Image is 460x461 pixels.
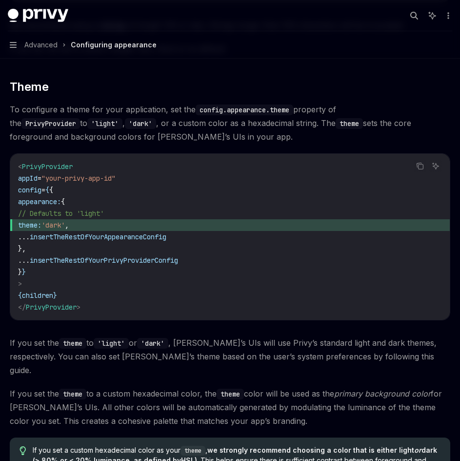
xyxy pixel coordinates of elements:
code: PrivyProvider [21,118,80,129]
span: ... [18,256,30,265]
span: children [22,291,53,300]
em: or [414,446,421,454]
span: < [18,162,22,171]
button: Ask AI [429,160,442,172]
span: If you set the to a custom hexadecimal color, the color will be used as the for [PERSON_NAME]’s U... [10,387,450,428]
span: insertTheRestOfYourPrivyProviderConfig [30,256,178,265]
span: ... [18,232,30,241]
code: 'dark' [137,338,168,349]
span: "your-privy-app-id" [41,174,116,183]
span: } [53,291,57,300]
span: To configure a theme for your application, set the property of the to , , or a custom color as a ... [10,103,450,144]
span: > [77,303,80,312]
span: 'dark' [41,221,65,230]
span: Theme [10,79,48,95]
span: } [22,268,26,276]
span: </ [18,303,26,312]
span: PrivyProvider [22,162,73,171]
code: theme [336,118,363,129]
span: config [18,186,41,194]
span: } [18,268,22,276]
span: { [49,186,53,194]
code: theme [59,389,86,399]
svg: Tip [20,446,26,455]
span: theme: [18,221,41,230]
code: theme [59,338,86,349]
span: appearance: [18,197,61,206]
span: }, [18,244,26,253]
div: Configuring appearance [71,39,157,51]
span: { [18,291,22,300]
span: If you set the to or , [PERSON_NAME]’s UIs will use Privy’s standard light and dark themes, respe... [10,336,450,377]
span: , [65,221,69,230]
span: { [45,186,49,194]
span: = [41,186,45,194]
code: 'light' [87,118,122,129]
code: theme [217,389,244,399]
button: More actions [442,9,452,22]
img: dark logo [8,9,68,22]
code: theme [180,446,205,456]
span: insertTheRestOfYourAppearanceConfig [30,232,166,241]
span: Advanced [24,39,58,51]
span: appId [18,174,38,183]
span: { [61,197,65,206]
code: 'light' [94,338,129,349]
em: primary background color [334,389,431,398]
code: config.appearance.theme [196,105,293,115]
span: = [38,174,41,183]
span: > [18,279,22,288]
code: 'dark' [125,118,156,129]
button: Copy the contents from the code block [414,160,426,172]
span: // Defaults to 'light' [18,209,104,218]
span: PrivyProvider [26,303,77,312]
